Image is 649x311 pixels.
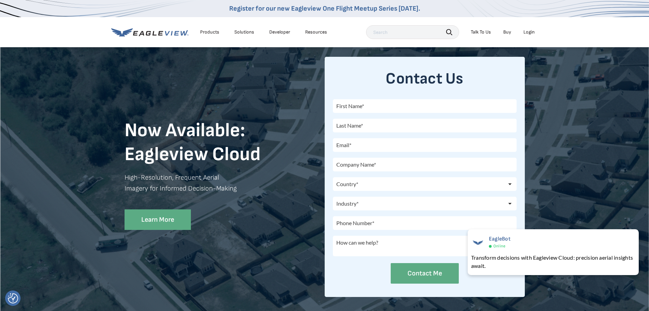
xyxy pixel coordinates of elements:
[391,263,459,284] input: Contact Me
[471,236,485,249] img: EagleBot
[333,158,517,171] input: Company Name*
[333,138,517,152] input: Email*
[234,29,254,35] div: Solutions
[471,254,635,270] div: Transform decisions with Eagleview Cloud: precision aerial insights await.
[8,293,18,303] img: Revisit consent button
[125,209,191,230] a: Learn More
[471,29,491,35] div: Talk To Us
[366,25,459,39] input: Search
[333,216,517,230] input: Phone Number*
[305,29,327,35] div: Resources
[333,99,517,113] input: First Name*
[386,69,463,88] strong: Contact Us
[333,119,517,132] input: Last Name*
[125,173,219,182] strong: High-Resolution, Frequent Aerial
[523,29,535,35] div: Login
[503,29,511,35] a: Buy
[125,119,325,167] h1: Now Available: Eagleview Cloud
[229,4,420,13] a: Register for our new Eagleview One Flight Meetup Series [DATE].
[489,236,510,242] span: EagleBot
[125,184,237,193] strong: Imagery for Informed Decision-Making
[200,29,219,35] div: Products
[269,29,290,35] a: Developer
[8,293,18,303] button: Consent Preferences
[493,244,505,249] span: Online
